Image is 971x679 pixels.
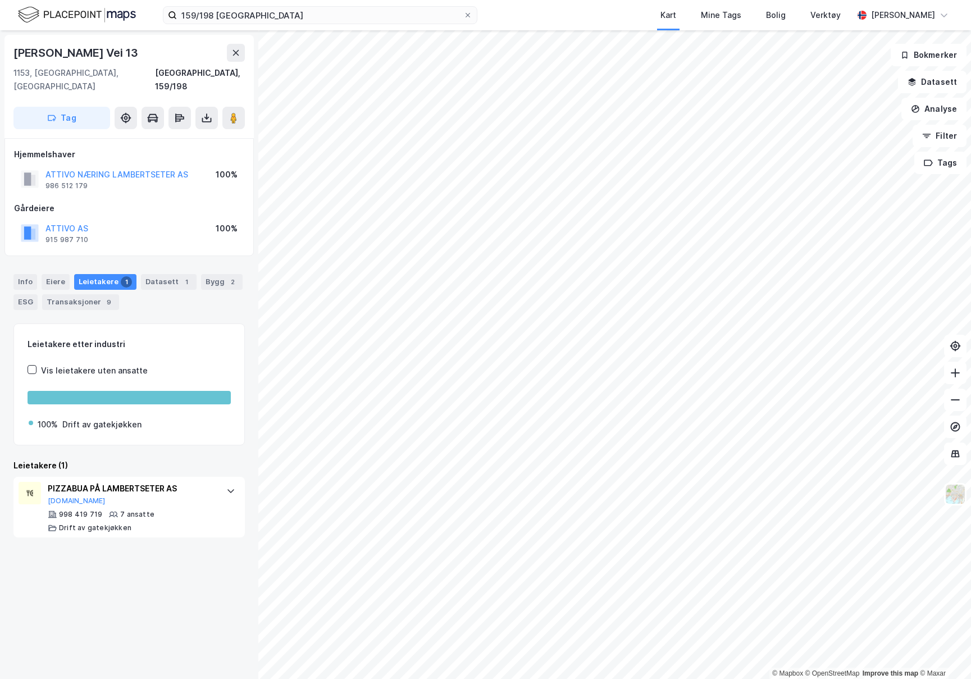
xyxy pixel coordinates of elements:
[18,5,136,25] img: logo.f888ab2527a4732fd821a326f86c7f29.svg
[216,222,238,235] div: 100%
[13,66,155,93] div: 1153, [GEOGRAPHIC_DATA], [GEOGRAPHIC_DATA]
[898,71,967,93] button: Datasett
[871,8,935,22] div: [PERSON_NAME]
[766,8,786,22] div: Bolig
[227,276,238,288] div: 2
[915,625,971,679] iframe: Chat Widget
[121,276,132,288] div: 1
[945,484,966,505] img: Z
[863,669,918,677] a: Improve this map
[103,297,115,308] div: 9
[13,294,38,310] div: ESG
[74,274,136,290] div: Leietakere
[805,669,860,677] a: OpenStreetMap
[913,125,967,147] button: Filter
[177,7,463,24] input: Søk på adresse, matrikkel, gårdeiere, leietakere eller personer
[120,510,154,519] div: 7 ansatte
[42,294,119,310] div: Transaksjoner
[45,181,88,190] div: 986 512 179
[42,274,70,290] div: Eiere
[914,152,967,174] button: Tags
[13,459,245,472] div: Leietakere (1)
[216,168,238,181] div: 100%
[660,8,676,22] div: Kart
[59,523,131,532] div: Drift av gatekjøkken
[59,510,102,519] div: 998 419 719
[155,66,245,93] div: [GEOGRAPHIC_DATA], 159/198
[701,8,741,22] div: Mine Tags
[810,8,841,22] div: Verktøy
[13,107,110,129] button: Tag
[38,418,58,431] div: 100%
[28,338,231,351] div: Leietakere etter industri
[901,98,967,120] button: Analyse
[772,669,803,677] a: Mapbox
[201,274,243,290] div: Bygg
[181,276,192,288] div: 1
[62,418,142,431] div: Drift av gatekjøkken
[141,274,197,290] div: Datasett
[48,496,106,505] button: [DOMAIN_NAME]
[891,44,967,66] button: Bokmerker
[13,44,140,62] div: [PERSON_NAME] Vei 13
[45,235,88,244] div: 915 987 710
[13,274,37,290] div: Info
[14,202,244,215] div: Gårdeiere
[41,364,148,377] div: Vis leietakere uten ansatte
[14,148,244,161] div: Hjemmelshaver
[48,482,215,495] div: PIZZABUA PÅ LAMBERTSETER AS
